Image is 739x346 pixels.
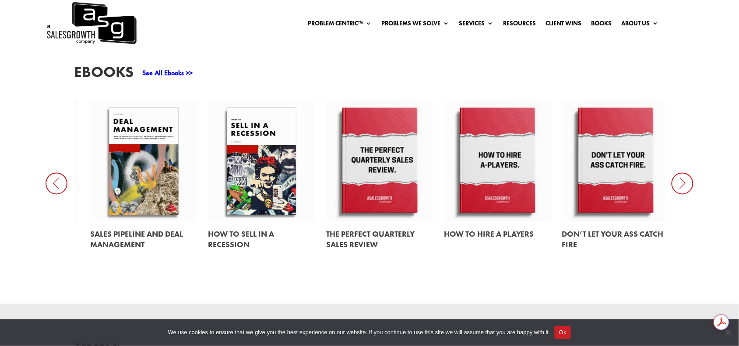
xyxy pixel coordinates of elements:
[621,20,658,30] a: About Us
[308,20,372,30] a: Problem Centric™
[459,20,493,30] a: Services
[545,20,581,30] a: Client Wins
[591,20,612,30] a: Books
[503,20,536,30] a: Resources
[381,20,449,30] a: Problems We Solve
[142,69,193,78] a: See All Ebooks >>
[555,326,571,339] button: Ok
[168,328,550,337] span: We use cookies to ensure that we give you the best experience on our website. If you continue to ...
[724,328,732,337] span: No
[74,65,134,84] h3: EBooks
